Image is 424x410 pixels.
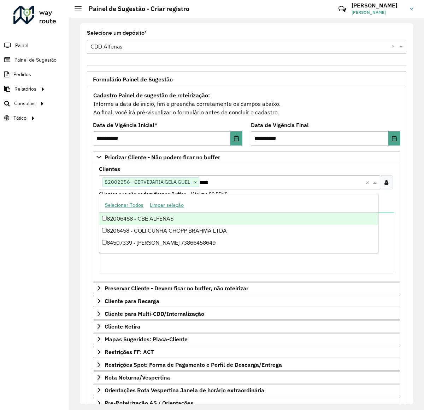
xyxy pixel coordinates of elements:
[93,91,400,117] div: Informe a data de inicio, fim e preencha corretamente os campos abaixo. Ao final, você irá pré-vi...
[251,121,309,129] label: Data de Vigência Final
[105,400,193,406] span: Pre-Roteirização AS / Orientações
[105,349,154,355] span: Restrições FF: ACT
[93,371,400,383] a: Rota Noturna/Vespertina
[93,151,400,163] a: Priorizar Cliente - Não podem ficar no buffer
[99,191,228,197] small: Clientes que não podem ficar no Buffer – Máximo 50 PDVS
[93,320,400,332] a: Cliente Retira
[352,9,405,16] span: [PERSON_NAME]
[230,131,242,146] button: Choose Date
[87,29,147,37] label: Selecione um depósito
[93,333,400,345] a: Mapas Sugeridos: Placa-Cliente
[93,121,158,129] label: Data de Vigência Inicial
[93,92,210,99] strong: Cadastro Painel de sugestão de roteirização:
[99,237,378,249] div: 84507339 - [PERSON_NAME] 73866458649
[192,178,199,187] span: ×
[93,308,400,320] a: Cliente para Multi-CDD/Internalização
[14,56,57,64] span: Painel de Sugestão
[105,375,170,380] span: Rota Noturna/Vespertina
[391,42,397,51] span: Clear all
[93,359,400,371] a: Restrições Spot: Forma de Pagamento e Perfil de Descarga/Entrega
[93,282,400,294] a: Preservar Cliente - Devem ficar no buffer, não roteirizar
[93,384,400,396] a: Orientações Rota Vespertina Janela de horário extraordinária
[14,85,36,93] span: Relatórios
[93,295,400,307] a: Cliente para Recarga
[93,163,400,281] div: Priorizar Cliente - Não podem ficar no buffer
[99,194,378,253] ng-dropdown-panel: Options list
[99,213,378,225] div: 82006458 - CBE ALFENAS
[105,154,220,160] span: Priorizar Cliente - Não podem ficar no buffer
[365,178,371,187] span: Clear all
[352,2,405,9] h3: [PERSON_NAME]
[99,165,120,173] label: Clientes
[335,1,350,17] a: Contato Rápido
[93,397,400,409] a: Pre-Roteirização AS / Orientações
[102,200,147,211] button: Selecionar Todos
[105,311,204,317] span: Cliente para Multi-CDD/Internalização
[105,324,140,329] span: Cliente Retira
[14,100,36,107] span: Consultas
[105,285,248,291] span: Preservar Cliente - Devem ficar no buffer, não roteirizar
[103,178,192,186] span: 82002256 - CERVEJARIA GELA GUEL
[105,298,159,304] span: Cliente para Recarga
[82,5,189,13] h2: Painel de Sugestão - Criar registro
[388,131,400,146] button: Choose Date
[13,71,31,78] span: Pedidos
[147,200,187,211] button: Limpar seleção
[13,114,26,122] span: Tático
[105,362,282,368] span: Restrições Spot: Forma de Pagamento e Perfil de Descarga/Entrega
[99,225,378,237] div: 8206458 - COLI CUNHA CHOPP BRAHMA LTDA
[93,76,173,82] span: Formulário Painel de Sugestão
[15,42,28,49] span: Painel
[105,387,264,393] span: Orientações Rota Vespertina Janela de horário extraordinária
[105,336,188,342] span: Mapas Sugeridos: Placa-Cliente
[93,346,400,358] a: Restrições FF: ACT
